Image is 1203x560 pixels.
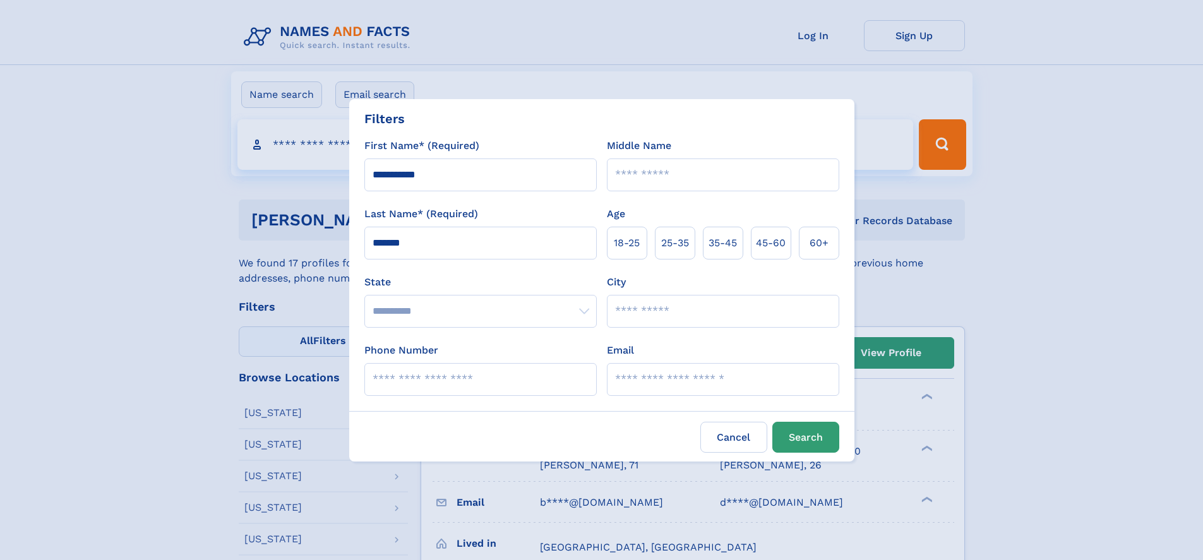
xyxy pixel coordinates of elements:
[364,343,438,358] label: Phone Number
[364,275,597,290] label: State
[607,138,671,153] label: Middle Name
[772,422,839,453] button: Search
[364,138,479,153] label: First Name* (Required)
[607,343,634,358] label: Email
[810,235,829,251] span: 60+
[756,235,786,251] span: 45‑60
[607,206,625,222] label: Age
[700,422,767,453] label: Cancel
[614,235,640,251] span: 18‑25
[661,235,689,251] span: 25‑35
[607,275,626,290] label: City
[364,109,405,128] div: Filters
[709,235,737,251] span: 35‑45
[364,206,478,222] label: Last Name* (Required)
